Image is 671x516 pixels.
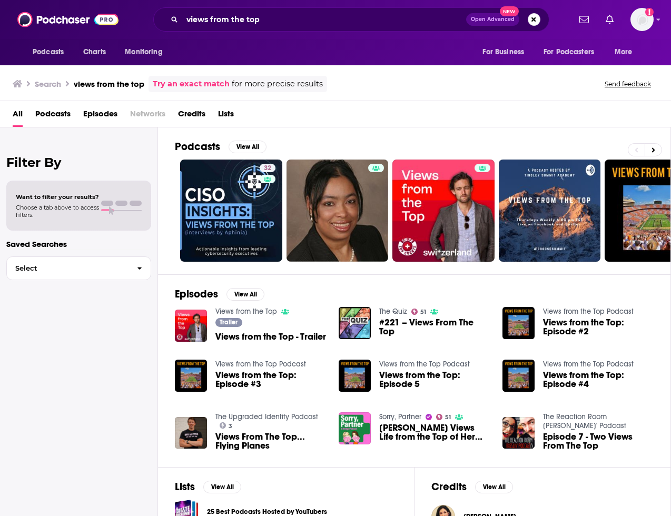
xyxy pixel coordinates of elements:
[130,105,165,127] span: Networks
[339,412,371,444] img: Kerri Sanborn Views Life from the Top of Her Game
[543,360,634,369] a: Views from the Top Podcast
[630,8,654,31] button: Show profile menu
[6,239,151,249] p: Saved Searches
[35,105,71,127] a: Podcasts
[218,105,234,127] a: Lists
[16,204,99,219] span: Choose a tab above to access filters.
[180,160,282,262] a: 32
[7,265,129,272] span: Select
[543,318,654,336] a: Views from the Top: Episode #2
[500,6,519,16] span: New
[264,163,271,174] span: 32
[260,164,275,172] a: 32
[215,412,318,421] a: The Upgraded Identity Podcast
[630,8,654,31] span: Logged in as gmalloy
[215,332,326,341] a: Views from the Top - Trailer
[482,45,524,59] span: For Business
[502,417,535,449] img: Episode 7 - Two Views From The Top
[215,371,326,389] a: Views from the Top: Episode #3
[379,360,470,369] a: Views from the Top Podcast
[607,42,646,62] button: open menu
[203,481,241,493] button: View All
[379,318,490,336] a: #221 – Views From The Top
[153,7,549,32] div: Search podcasts, credits, & more...
[229,141,267,153] button: View All
[379,423,490,441] a: Kerri Sanborn Views Life from the Top of Her Game
[220,319,238,325] span: Trailer
[379,412,421,421] a: Sorry, Partner
[543,307,634,316] a: Views from the Top Podcast
[226,288,264,301] button: View All
[543,412,626,430] a: The Reaction Room Rasslin' Podcast
[471,17,515,22] span: Open Advanced
[339,360,371,392] img: Views from the Top: Episode 5
[601,11,618,28] a: Show notifications dropdown
[339,307,371,339] img: #221 – Views From The Top
[13,105,23,127] a: All
[543,432,654,450] a: Episode 7 - Two Views From The Top
[475,42,537,62] button: open menu
[182,11,466,28] input: Search podcasts, credits, & more...
[215,432,326,450] a: Views From The Top... Flying Planes
[537,42,609,62] button: open menu
[615,45,633,59] span: More
[379,371,490,389] a: Views from the Top: Episode 5
[33,45,64,59] span: Podcasts
[25,42,77,62] button: open menu
[175,140,220,153] h2: Podcasts
[178,105,205,127] a: Credits
[420,310,426,314] span: 51
[6,256,151,280] button: Select
[466,13,519,26] button: Open AdvancedNew
[543,371,654,389] a: Views from the Top: Episode #4
[215,307,277,316] a: Views from the Top
[232,78,323,90] span: for more precise results
[74,79,144,89] h3: views from the top
[153,78,230,90] a: Try an exact match
[445,415,451,420] span: 51
[436,414,451,420] a: 51
[502,360,535,392] img: Views from the Top: Episode #4
[175,480,195,493] h2: Lists
[175,417,207,449] img: Views From The Top... Flying Planes
[220,422,233,429] a: 3
[175,310,207,342] img: Views from the Top - Trailer
[117,42,176,62] button: open menu
[475,481,513,493] button: View All
[379,423,490,441] span: [PERSON_NAME] Views Life from the Top of Her Game
[175,360,207,392] a: Views from the Top: Episode #3
[630,8,654,31] img: User Profile
[83,105,117,127] a: Episodes
[175,287,264,301] a: EpisodesView All
[502,307,535,339] img: Views from the Top: Episode #2
[379,307,407,316] a: The Quiz
[175,287,218,301] h2: Episodes
[175,140,267,153] a: PodcastsView All
[76,42,112,62] a: Charts
[175,480,241,493] a: ListsView All
[16,193,99,201] span: Want to filter your results?
[229,424,232,429] span: 3
[645,8,654,16] svg: Add a profile image
[215,360,306,369] a: Views from the Top Podcast
[431,480,513,493] a: CreditsView All
[17,9,119,29] img: Podchaser - Follow, Share and Rate Podcasts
